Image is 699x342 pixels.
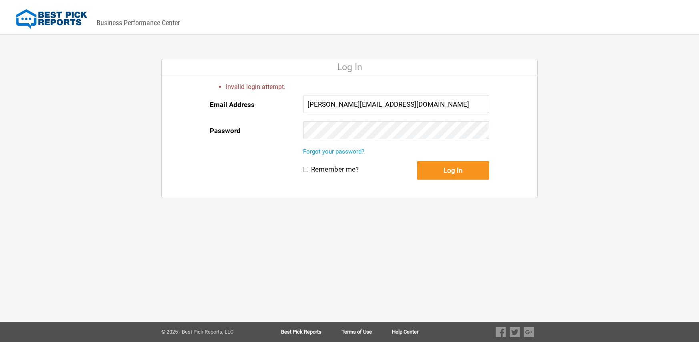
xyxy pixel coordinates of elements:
[392,329,418,335] a: Help Center
[311,165,359,174] label: Remember me?
[226,83,489,91] li: Invalid login attempt.
[162,59,537,75] div: Log In
[417,161,489,180] button: Log In
[210,121,241,140] label: Password
[281,329,341,335] a: Best Pick Reports
[210,95,255,114] label: Email Address
[16,9,87,29] img: Best Pick Reports Logo
[161,329,255,335] div: © 2025 - Best Pick Reports, LLC
[303,148,364,155] a: Forgot your password?
[341,329,392,335] a: Terms of Use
